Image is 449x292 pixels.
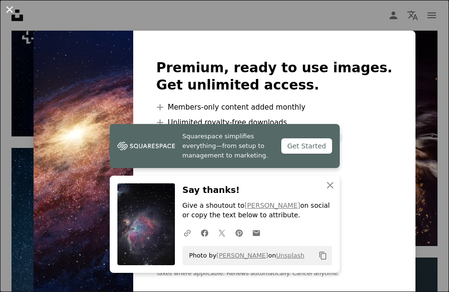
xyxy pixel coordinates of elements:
li: Members-only content added monthly [156,101,392,113]
span: Squarespace simplifies everything—from setup to management to marketing. [183,132,274,160]
h2: Premium, ready to use images. Get unlimited access. [156,59,392,94]
h3: Say thanks! [183,183,332,197]
a: [PERSON_NAME] [217,252,268,259]
li: Unlimited royalty-free downloads [156,117,392,128]
a: Squarespace simplifies everything—from setup to management to marketing.Get Started [110,124,340,168]
span: Photo by on [184,248,305,263]
a: Share over email [248,223,265,242]
a: Share on Facebook [196,223,213,242]
div: Get Started [281,138,332,154]
a: Unsplash [276,252,304,259]
a: Share on Twitter [213,223,230,242]
button: Copy to clipboard [315,247,331,264]
a: [PERSON_NAME] [244,202,300,209]
p: Give a shoutout to on social or copy the text below to attribute. [183,201,332,220]
img: file-1747939142011-51e5cc87e3c9 [117,139,175,153]
a: Share on Pinterest [230,223,248,242]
